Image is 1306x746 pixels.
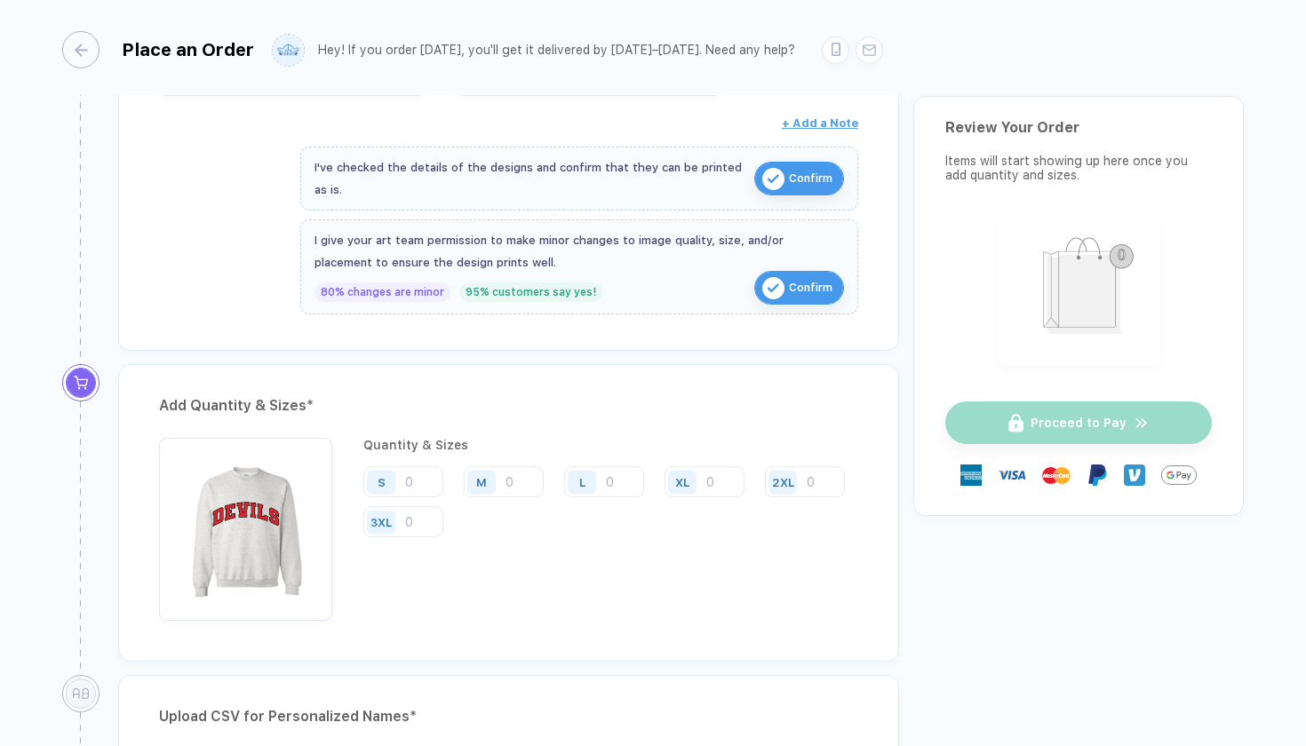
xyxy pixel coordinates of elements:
[363,438,858,452] div: Quantity & Sizes
[998,461,1026,489] img: visa
[370,515,392,528] div: 3XL
[579,475,585,488] div: L
[754,271,844,305] button: iconConfirm
[273,35,304,66] img: user profile
[315,156,745,201] div: I've checked the details of the designs and confirm that they can be printed as is.
[159,702,858,731] div: Upload CSV for Personalized Names *
[318,43,795,58] div: Hey! If you order [DATE], you'll get it delivered by [DATE]–[DATE]. Need any help?
[945,154,1212,182] div: Items will start showing up here once you add quantity and sizes.
[122,39,254,60] div: Place an Order
[782,109,858,138] button: + Add a Note
[675,475,689,488] div: XL
[1087,464,1108,486] img: Paypal
[378,475,386,488] div: S
[1042,461,1071,489] img: master-card
[159,392,858,420] div: Add Quantity & Sizes
[789,274,832,302] span: Confirm
[315,282,450,302] div: 80% changes are minor
[168,447,323,602] img: 5a013c20-2946-4b63-bde7-23a2e964f75f_nt_front_1756229020132.jpg
[772,475,794,488] div: 2XL
[782,116,858,130] span: + Add a Note
[762,168,784,190] img: icon
[754,162,844,195] button: iconConfirm
[945,119,1212,136] div: Review Your Order
[1124,464,1145,486] img: Venmo
[762,277,784,299] img: icon
[1006,226,1152,354] img: shopping_bag.png
[459,282,602,302] div: 95% customers say yes!
[476,475,487,488] div: M
[1161,457,1197,493] img: GPay
[960,464,982,486] img: express
[315,229,844,274] div: I give your art team permission to make minor changes to image quality, size, and/or placement to...
[789,164,832,193] span: Confirm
